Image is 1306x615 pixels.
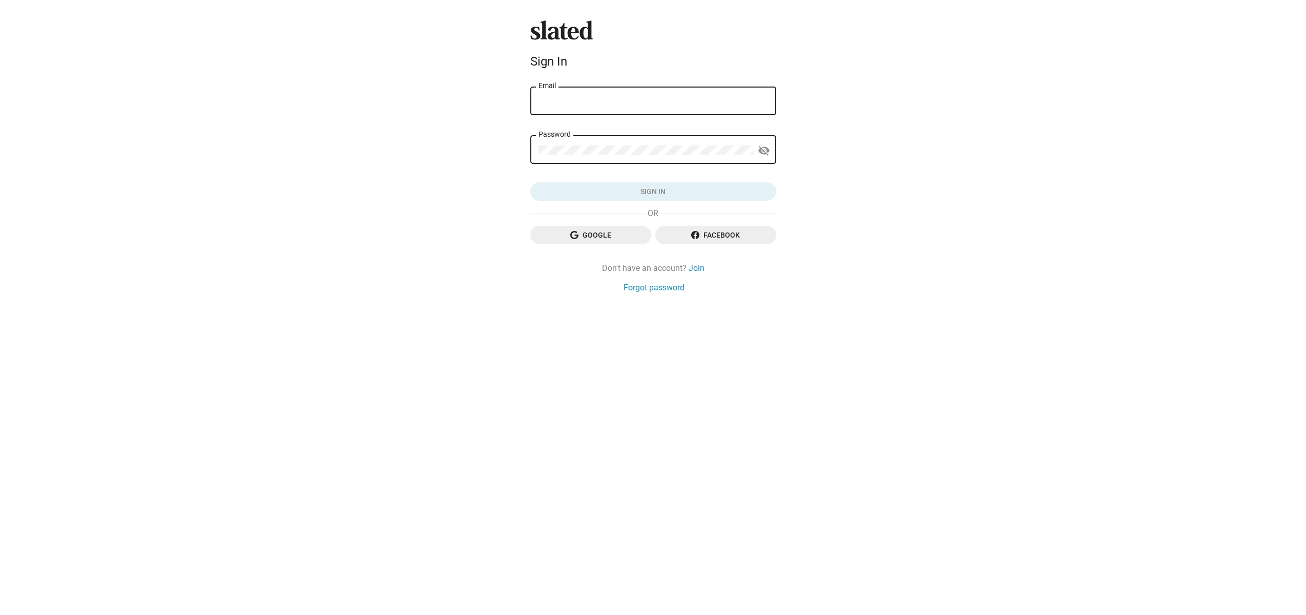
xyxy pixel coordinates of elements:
button: Google [530,226,651,244]
span: Facebook [664,226,768,244]
button: Facebook [655,226,776,244]
sl-branding: Sign In [530,20,776,73]
a: Join [689,263,704,273]
div: Don't have an account? [530,263,776,273]
div: Sign In [530,54,776,69]
button: Show password [754,140,774,161]
span: Google [538,226,643,244]
a: Forgot password [624,282,685,293]
mat-icon: visibility_off [758,143,770,159]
